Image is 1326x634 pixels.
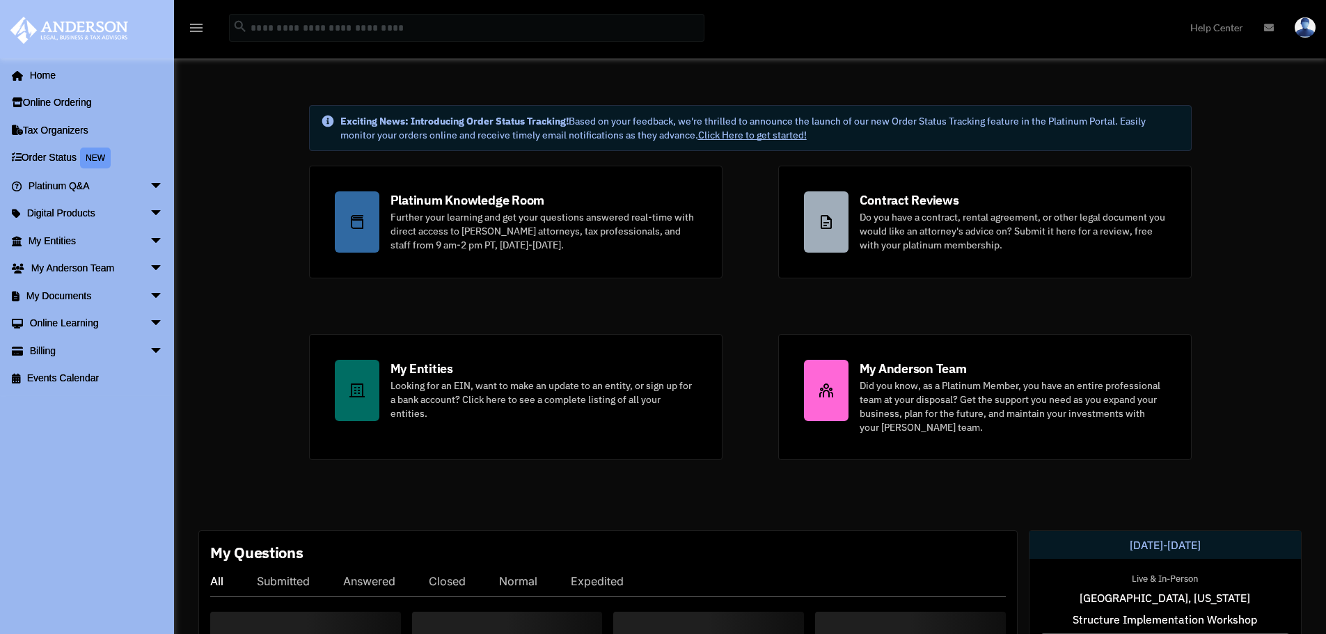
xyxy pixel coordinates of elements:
[390,360,453,377] div: My Entities
[340,114,1180,142] div: Based on your feedback, we're thrilled to announce the launch of our new Order Status Tracking fe...
[10,337,184,365] a: Billingarrow_drop_down
[150,200,177,228] span: arrow_drop_down
[10,365,184,393] a: Events Calendar
[778,166,1192,278] a: Contract Reviews Do you have a contract, rental agreement, or other legal document you would like...
[210,574,223,588] div: All
[257,574,310,588] div: Submitted
[10,172,184,200] a: Platinum Q&Aarrow_drop_down
[860,360,967,377] div: My Anderson Team
[571,574,624,588] div: Expedited
[1121,570,1209,585] div: Live & In-Person
[10,255,184,283] a: My Anderson Teamarrow_drop_down
[10,282,184,310] a: My Documentsarrow_drop_down
[150,227,177,255] span: arrow_drop_down
[80,148,111,168] div: NEW
[232,19,248,34] i: search
[860,210,1166,252] div: Do you have a contract, rental agreement, or other legal document you would like an attorney's ad...
[778,334,1192,460] a: My Anderson Team Did you know, as a Platinum Member, you have an entire professional team at your...
[309,166,723,278] a: Platinum Knowledge Room Further your learning and get your questions answered real-time with dire...
[309,334,723,460] a: My Entities Looking for an EIN, want to make an update to an entity, or sign up for a bank accoun...
[150,255,177,283] span: arrow_drop_down
[860,379,1166,434] div: Did you know, as a Platinum Member, you have an entire professional team at your disposal? Get th...
[1073,611,1257,628] span: Structure Implementation Workshop
[10,227,184,255] a: My Entitiesarrow_drop_down
[499,574,537,588] div: Normal
[860,191,959,209] div: Contract Reviews
[188,19,205,36] i: menu
[150,282,177,310] span: arrow_drop_down
[698,129,807,141] a: Click Here to get started!
[390,191,545,209] div: Platinum Knowledge Room
[10,144,184,173] a: Order StatusNEW
[210,542,303,563] div: My Questions
[10,116,184,144] a: Tax Organizers
[10,89,184,117] a: Online Ordering
[150,337,177,365] span: arrow_drop_down
[1029,531,1301,559] div: [DATE]-[DATE]
[1080,589,1250,606] span: [GEOGRAPHIC_DATA], [US_STATE]
[1295,17,1316,38] img: User Pic
[6,17,132,44] img: Anderson Advisors Platinum Portal
[10,200,184,228] a: Digital Productsarrow_drop_down
[150,172,177,200] span: arrow_drop_down
[343,574,395,588] div: Answered
[10,61,177,89] a: Home
[390,379,697,420] div: Looking for an EIN, want to make an update to an entity, or sign up for a bank account? Click her...
[340,115,569,127] strong: Exciting News: Introducing Order Status Tracking!
[10,310,184,338] a: Online Learningarrow_drop_down
[429,574,466,588] div: Closed
[390,210,697,252] div: Further your learning and get your questions answered real-time with direct access to [PERSON_NAM...
[150,310,177,338] span: arrow_drop_down
[188,24,205,36] a: menu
